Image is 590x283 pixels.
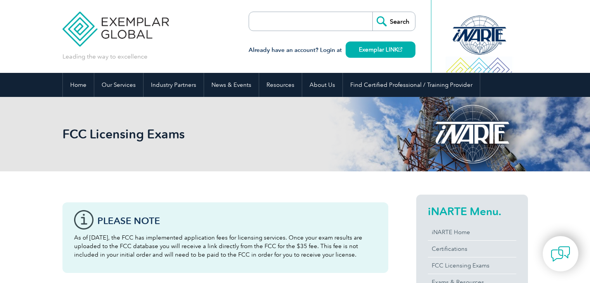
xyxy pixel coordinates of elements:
h3: Already have an account? Login at [249,45,415,55]
a: Our Services [94,73,143,97]
img: open_square.png [398,47,402,52]
p: Leading the way to excellence [62,52,147,61]
a: FCC Licensing Exams [428,257,516,274]
a: iNARTE Home [428,224,516,240]
a: News & Events [204,73,259,97]
a: Resources [259,73,302,97]
p: As of [DATE], the FCC has implemented application fees for licensing services. Once your exam res... [74,233,377,259]
input: Search [372,12,415,31]
a: Find Certified Professional / Training Provider [343,73,480,97]
h3: Please note [97,216,377,226]
a: About Us [302,73,343,97]
img: contact-chat.png [551,244,570,264]
h2: iNARTE Menu. [428,205,516,217]
a: Home [63,73,94,97]
a: Certifications [428,241,516,257]
a: Exemplar LINK [346,41,415,58]
a: Industry Partners [144,73,204,97]
h2: FCC Licensing Exams [62,128,388,140]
